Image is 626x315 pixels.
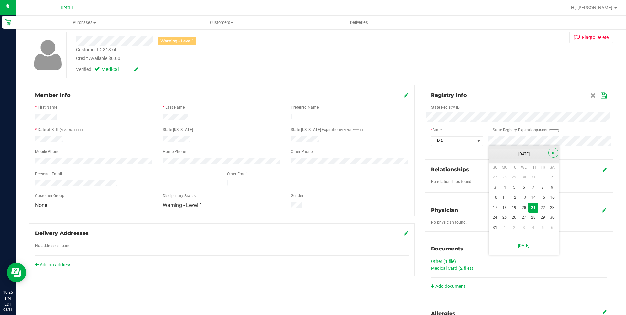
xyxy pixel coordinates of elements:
[528,182,538,193] a: 7
[153,16,290,29] a: Customers
[163,127,193,133] label: State [US_STATE]
[538,182,547,193] a: 8
[489,149,559,159] a: [DATE]
[490,203,500,213] a: 17
[519,213,528,223] a: 27
[500,203,509,213] a: 18
[290,16,428,29] a: Deliveries
[538,203,547,213] a: 22
[61,5,73,10] span: Retail
[163,149,186,155] label: Home Phone
[519,193,528,203] a: 13
[519,172,528,182] a: 30
[547,182,557,193] a: 9
[493,127,559,133] label: State Registry Expiration
[547,203,557,213] a: 23
[538,162,547,172] th: Friday
[528,203,538,213] a: 21
[35,171,62,177] label: Personal Email
[7,263,26,282] iframe: Resource center
[528,203,538,213] td: Current focused date is Thursday, August 21, 2025
[528,193,538,203] a: 14
[431,104,460,110] label: State Registry ID
[5,19,11,26] inline-svg: Retail
[165,104,185,110] label: Last Name
[431,220,467,225] span: No physician found.
[291,104,319,110] label: Preferred Name
[31,38,65,72] img: user-icon.png
[528,223,538,233] a: 4
[431,137,474,146] span: MA
[490,223,500,233] a: 31
[500,182,509,193] a: 4
[509,193,519,203] a: 12
[528,172,538,182] a: 31
[431,166,469,173] span: Relationships
[431,179,472,185] label: No relationships found.
[519,203,528,213] a: 20
[490,182,500,193] a: 3
[431,259,456,264] a: Other (1 file)
[163,202,202,208] span: Warning - Level 1
[547,213,557,223] a: 30
[35,230,89,236] span: Delivery Addresses
[3,307,13,312] p: 08/21
[528,213,538,223] a: 28
[490,172,500,182] a: 27
[227,171,248,177] label: Other Email
[431,207,458,213] span: Physician
[108,56,120,61] span: $0.00
[76,46,116,53] div: Customer ID: 31374
[509,203,519,213] a: 19
[16,16,153,29] a: Purchases
[431,127,442,133] label: State
[547,193,557,203] a: 16
[489,148,499,158] a: Previous
[35,149,59,155] label: Mobile Phone
[547,162,557,172] th: Saturday
[431,266,473,271] a: Medical Card (2 files)
[490,193,500,203] a: 10
[490,162,500,172] th: Sunday
[431,283,469,290] a: Add document
[16,20,153,26] span: Purchases
[341,20,377,26] span: Deliveries
[158,37,196,45] div: Warning - Level 1
[38,127,83,133] label: Date of Birth
[35,202,47,208] span: None
[538,213,547,223] a: 29
[340,128,363,132] span: (MM/DD/YYYY)
[163,193,196,199] label: Disciplinary Status
[538,172,547,182] a: 1
[500,193,509,203] a: 11
[509,213,519,223] a: 26
[291,193,303,199] label: Gender
[3,289,13,307] p: 10:25 PM EDT
[500,223,509,233] a: 1
[490,213,500,223] a: 24
[35,262,71,267] a: Add an address
[519,223,528,233] a: 3
[500,213,509,223] a: 25
[60,128,83,132] span: (MM/DD/YYYY)
[569,32,613,43] button: Flagto Delete
[519,162,528,172] th: Wednesday
[38,104,57,110] label: First Name
[291,149,313,155] label: Other Phone
[536,128,559,132] span: (MM/DD/YYYY)
[500,162,509,172] th: Monday
[76,66,138,73] div: Verified:
[509,223,519,233] a: 2
[528,162,538,172] th: Thursday
[291,127,363,133] label: State [US_STATE] Expiration
[548,148,559,158] a: Next
[547,172,557,182] a: 2
[500,172,509,182] a: 28
[35,243,71,249] label: No addresses found
[509,172,519,182] a: 29
[101,66,128,73] span: Medical
[35,92,71,98] span: Member Info
[571,5,614,10] span: Hi, [PERSON_NAME]!
[547,223,557,233] a: 6
[431,246,463,252] span: Documents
